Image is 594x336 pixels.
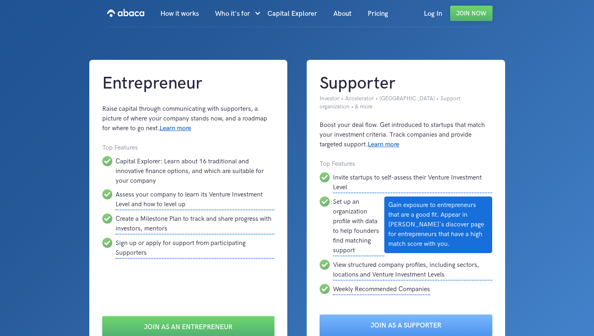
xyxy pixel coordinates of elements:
[320,95,492,111] div: Investor • Accelerator • [GEOGRAPHIC_DATA] • Support organization • & more
[450,6,493,21] a: Join Now
[116,213,275,235] div: Create a Milestone Plan to track and share progress with investors, mentors
[320,73,492,95] h1: Supporter
[333,197,384,256] div: Set up an organization profile with data to help founders find matching support
[320,159,492,169] div: Top Features
[116,238,275,259] div: Sign up or apply for support from participating Supporters
[102,104,275,133] div: Raise capital through communicating with supporters, a picture of where your company stands now, ...
[320,120,492,150] div: Boost your deal flow. Get introduced to startups that match your investment criteria. Track compa...
[160,125,191,132] a: Learn more
[107,6,144,19] img: Abaca logo
[333,284,430,295] div: Weekly Recommended Companies
[388,201,488,249] div: Gain exposure to entrepreneurs that are a good fit. Appear in [PERSON_NAME]'s discover page for e...
[102,143,275,153] div: Top Features
[102,73,275,95] h1: Entrepreneur
[333,172,492,193] div: Invite startups to self-assess their Venture Investment Level
[116,156,275,186] div: Capital Explorer: Learn about 16 traditional and innovative finance options, and which are suitab...
[116,189,275,210] div: Assess your company to learn its Venture Investment Level and how to level up
[333,260,492,281] div: View structured company profiles, including sectors, locations and Venture Investment Levels
[368,141,399,148] a: Learn more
